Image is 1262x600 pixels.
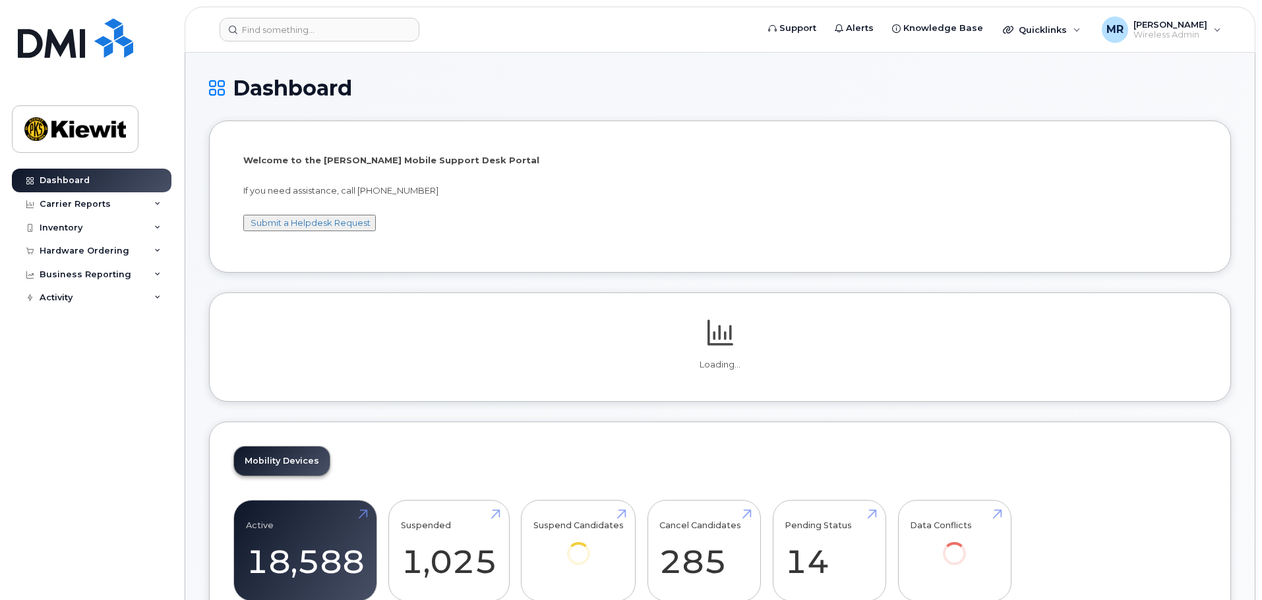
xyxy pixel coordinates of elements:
a: Cancel Candidates 285 [659,507,748,594]
button: Submit a Helpdesk Request [243,215,376,231]
a: Mobility Devices [234,447,330,476]
p: Loading... [233,359,1207,371]
a: Suspended 1,025 [401,507,497,594]
a: Active 18,588 [246,507,365,594]
h1: Dashboard [209,76,1231,99]
a: Suspend Candidates [533,507,624,583]
p: If you need assistance, call [PHONE_NUMBER] [243,184,1197,197]
a: Submit a Helpdesk Request [251,217,371,228]
a: Pending Status 14 [785,507,874,594]
p: Welcome to the [PERSON_NAME] Mobile Support Desk Portal [243,154,1197,167]
a: Data Conflicts [910,507,999,583]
